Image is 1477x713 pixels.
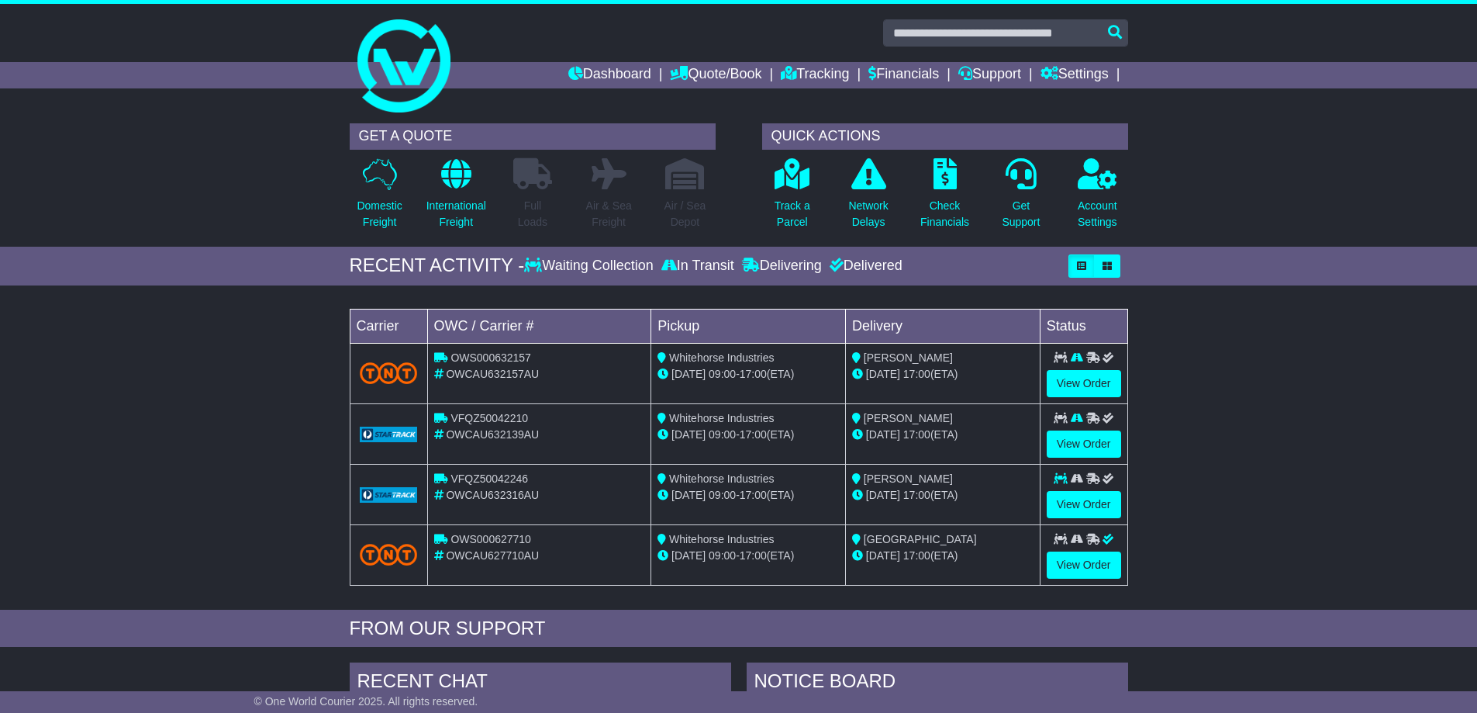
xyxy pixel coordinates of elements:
[669,412,774,424] span: Whitehorse Industries
[446,368,539,380] span: OWCAU632157AU
[709,489,736,501] span: 09:00
[524,258,657,275] div: Waiting Collection
[903,368,930,380] span: 17:00
[903,428,930,441] span: 17:00
[852,366,1034,382] div: (ETA)
[740,549,767,562] span: 17:00
[426,157,487,239] a: InternationalFreight
[664,198,706,230] p: Air / Sea Depot
[426,198,486,230] p: International Freight
[747,663,1128,704] div: NOTICE BOARD
[958,62,1021,88] a: Support
[740,428,767,441] span: 17:00
[669,472,774,485] span: Whitehorse Industries
[848,198,888,230] p: Network Delays
[360,362,418,383] img: TNT_Domestic.png
[568,62,651,88] a: Dashboard
[657,427,839,443] div: - (ETA)
[920,157,970,239] a: CheckFinancials
[586,198,632,230] p: Air & Sea Freight
[671,428,706,441] span: [DATE]
[1047,552,1121,579] a: View Order
[450,533,531,545] span: OWS000627710
[738,258,826,275] div: Delivering
[350,309,427,343] td: Carrier
[774,157,811,239] a: Track aParcel
[903,549,930,562] span: 17:00
[450,412,528,424] span: VFQZ50042210
[657,366,839,382] div: - (ETA)
[864,412,953,424] span: [PERSON_NAME]
[709,428,736,441] span: 09:00
[852,427,1034,443] div: (ETA)
[254,695,478,708] span: © One World Courier 2025. All rights reserved.
[1047,370,1121,397] a: View Order
[1077,157,1118,239] a: AccountSettings
[864,472,953,485] span: [PERSON_NAME]
[657,258,738,275] div: In Transit
[709,549,736,562] span: 09:00
[450,472,528,485] span: VFQZ50042246
[513,198,552,230] p: Full Loads
[852,548,1034,564] div: (ETA)
[357,198,402,230] p: Domestic Freight
[852,487,1034,504] div: (ETA)
[671,368,706,380] span: [DATE]
[350,618,1128,640] div: FROM OUR SUPPORT
[356,157,402,239] a: DomesticFreight
[350,123,716,150] div: GET A QUOTE
[360,427,418,442] img: GetCarrierServiceLogo
[781,62,849,88] a: Tracking
[446,428,539,441] span: OWCAU632139AU
[1002,198,1040,230] p: Get Support
[847,157,889,239] a: NetworkDelays
[920,198,969,230] p: Check Financials
[669,351,774,364] span: Whitehorse Industries
[762,123,1128,150] div: QUICK ACTIONS
[826,258,902,275] div: Delivered
[427,309,651,343] td: OWC / Carrier #
[450,351,531,364] span: OWS000632157
[446,489,539,501] span: OWCAU632316AU
[868,62,939,88] a: Financials
[866,428,900,441] span: [DATE]
[1001,157,1040,239] a: GetSupport
[1047,491,1121,518] a: View Order
[360,544,418,565] img: TNT_Domestic.png
[360,487,418,503] img: GetCarrierServiceLogo
[1078,198,1117,230] p: Account Settings
[671,549,706,562] span: [DATE]
[775,198,810,230] p: Track a Parcel
[1047,431,1121,458] a: View Order
[740,489,767,501] span: 17:00
[864,533,977,545] span: [GEOGRAPHIC_DATA]
[866,489,900,501] span: [DATE]
[740,368,767,380] span: 17:00
[864,351,953,364] span: [PERSON_NAME]
[866,549,900,562] span: [DATE]
[671,489,706,501] span: [DATE]
[657,548,839,564] div: - (ETA)
[669,533,774,545] span: Whitehorse Industries
[845,309,1040,343] td: Delivery
[670,62,761,88] a: Quote/Book
[1040,309,1127,343] td: Status
[651,309,846,343] td: Pickup
[446,549,539,562] span: OWCAU627710AU
[657,487,839,504] div: - (ETA)
[350,254,525,277] div: RECENT ACTIVITY -
[709,368,736,380] span: 09:00
[1040,62,1109,88] a: Settings
[866,368,900,380] span: [DATE]
[903,489,930,501] span: 17:00
[350,663,731,704] div: RECENT CHAT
